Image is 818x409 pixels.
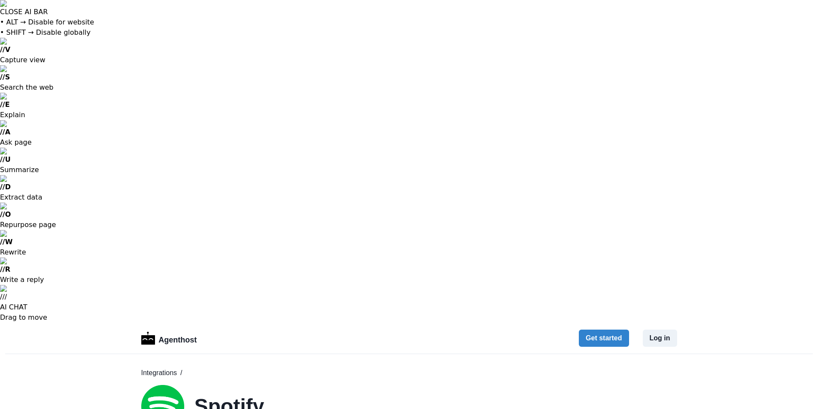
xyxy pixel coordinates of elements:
a: Integrations [141,368,177,378]
img: Logo [141,332,155,345]
a: LogoAgenthost [141,331,197,346]
span: / [180,368,182,378]
p: Agenthost [158,331,197,346]
button: Get started [579,330,629,347]
nav: breadcrumb [141,368,677,378]
button: Log in [643,330,677,347]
